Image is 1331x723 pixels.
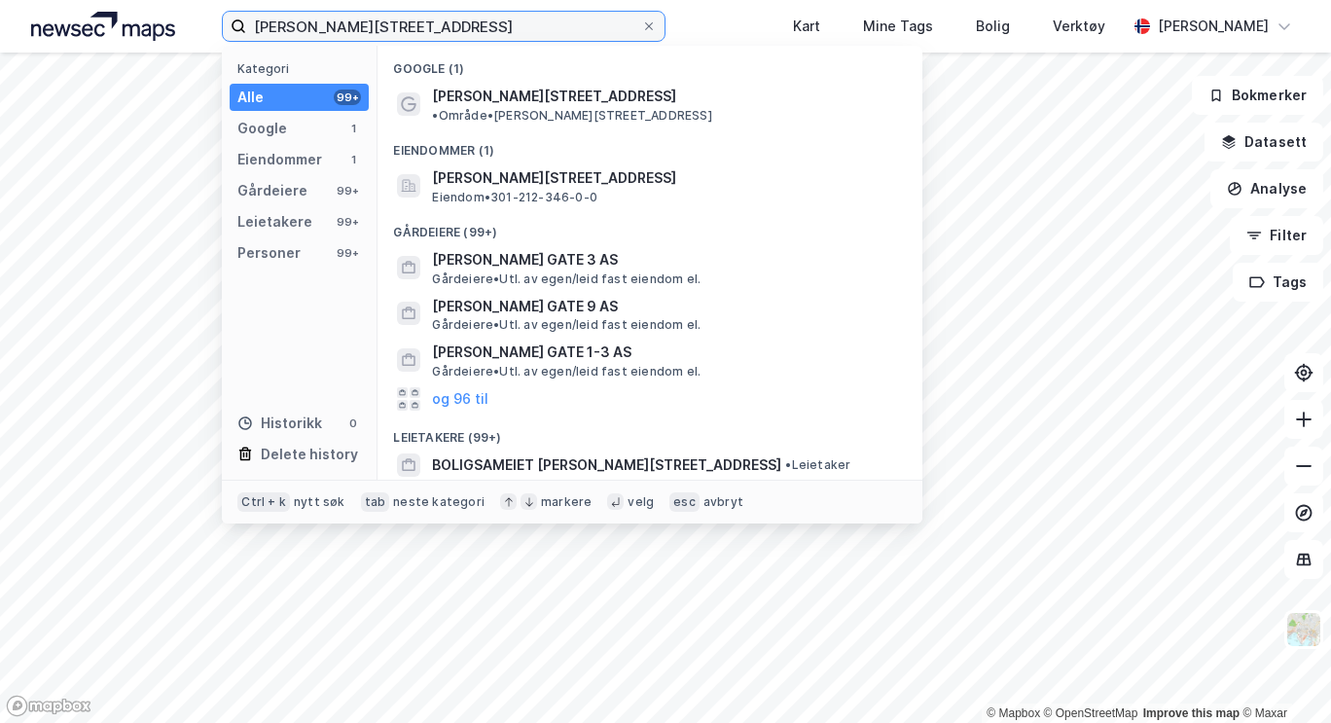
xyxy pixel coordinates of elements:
div: Gårdeiere [237,179,307,202]
img: logo.a4113a55bc3d86da70a041830d287a7e.svg [31,12,175,41]
span: Leietaker [785,457,850,473]
div: velg [628,494,654,510]
div: Gårdeiere (99+) [378,209,922,244]
span: Område • [PERSON_NAME][STREET_ADDRESS] [432,108,711,124]
div: Alle [237,86,264,109]
span: Gårdeiere • Utl. av egen/leid fast eiendom el. [432,364,701,380]
input: Søk på adresse, matrikkel, gårdeiere, leietakere eller personer [246,12,641,41]
div: Eiendommer (1) [378,127,922,163]
div: Ctrl + k [237,492,290,512]
button: Filter [1230,216,1323,255]
div: Kontrollprogram for chat [1234,630,1331,723]
div: esc [669,492,700,512]
div: Leietakere [237,210,312,234]
span: Gårdeiere • Utl. av egen/leid fast eiendom el. [432,317,701,333]
div: neste kategori [393,494,485,510]
div: [PERSON_NAME] [1158,15,1269,38]
div: 99+ [334,90,361,105]
div: 1 [345,152,361,167]
span: [PERSON_NAME] GATE 9 AS [432,295,899,318]
div: Personer [237,241,301,265]
img: Z [1285,611,1322,648]
span: [PERSON_NAME][STREET_ADDRESS] [432,166,899,190]
span: [PERSON_NAME][STREET_ADDRESS] [432,85,676,108]
iframe: Chat Widget [1234,630,1331,723]
div: Google [237,117,287,140]
div: Historikk [237,412,322,435]
a: Improve this map [1143,706,1240,720]
div: tab [361,492,390,512]
button: Datasett [1205,123,1323,162]
a: Mapbox homepage [6,695,91,717]
span: BOLIGSAMEIET [PERSON_NAME][STREET_ADDRESS] [432,453,781,477]
span: [PERSON_NAME] GATE 3 AS [432,248,899,271]
div: Kategori [237,61,369,76]
span: • [785,457,791,472]
div: avbryt [703,494,743,510]
div: Mine Tags [863,15,933,38]
div: 1 [345,121,361,136]
button: og 96 til [432,387,488,411]
div: Kart [793,15,820,38]
a: OpenStreetMap [1044,706,1138,720]
button: Analyse [1210,169,1323,208]
div: 99+ [334,214,361,230]
a: Mapbox [987,706,1040,720]
div: Bolig [976,15,1010,38]
div: 0 [345,416,361,431]
div: markere [541,494,592,510]
button: Tags [1233,263,1323,302]
div: Google (1) [378,46,922,81]
div: 99+ [334,245,361,261]
span: Eiendom • 301-212-346-0-0 [432,190,597,205]
span: [PERSON_NAME] GATE 1-3 AS [432,341,899,364]
span: • [432,108,438,123]
div: Eiendommer [237,148,322,171]
div: nytt søk [294,494,345,510]
button: Bokmerker [1192,76,1323,115]
div: Delete history [261,443,358,466]
span: Gårdeiere • Utl. av egen/leid fast eiendom el. [432,271,701,287]
div: Verktøy [1053,15,1105,38]
div: Leietakere (99+) [378,415,922,450]
div: 99+ [334,183,361,199]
